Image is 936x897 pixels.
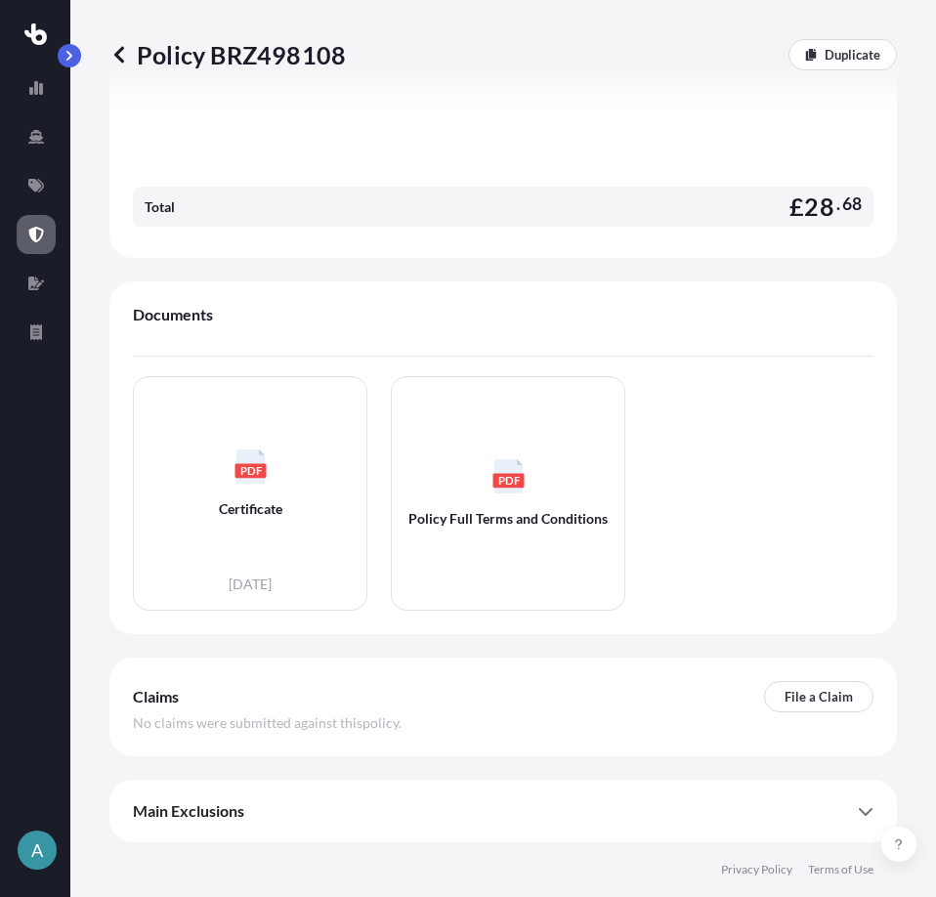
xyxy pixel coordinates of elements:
a: PDFPolicy Full Terms and Conditions [391,376,625,611]
div: Main Exclusions [133,788,873,834]
span: Total [145,197,175,217]
a: Terms of Use [808,862,873,877]
p: File a Claim [785,687,853,706]
span: Main Exclusions [133,801,244,821]
span: . [836,198,840,210]
a: Duplicate [788,39,897,70]
a: Privacy Policy [721,862,792,877]
span: 28 [804,194,833,219]
span: Documents [133,305,213,324]
p: Policy BRZ498108 [109,39,346,70]
text: PDF [497,473,520,486]
span: 68 [842,198,862,210]
a: PDFCertificate[DATE] [133,376,367,611]
span: Policy Full Terms and Conditions [408,509,608,529]
p: Duplicate [825,45,880,64]
span: Certificate [219,499,282,519]
span: No claims were submitted against this policy . [133,713,402,733]
span: Claims [133,687,179,706]
span: A [31,840,43,860]
text: PDF [239,463,262,476]
a: File a Claim [764,681,873,712]
span: £ [789,194,804,219]
span: [DATE] [229,575,272,594]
